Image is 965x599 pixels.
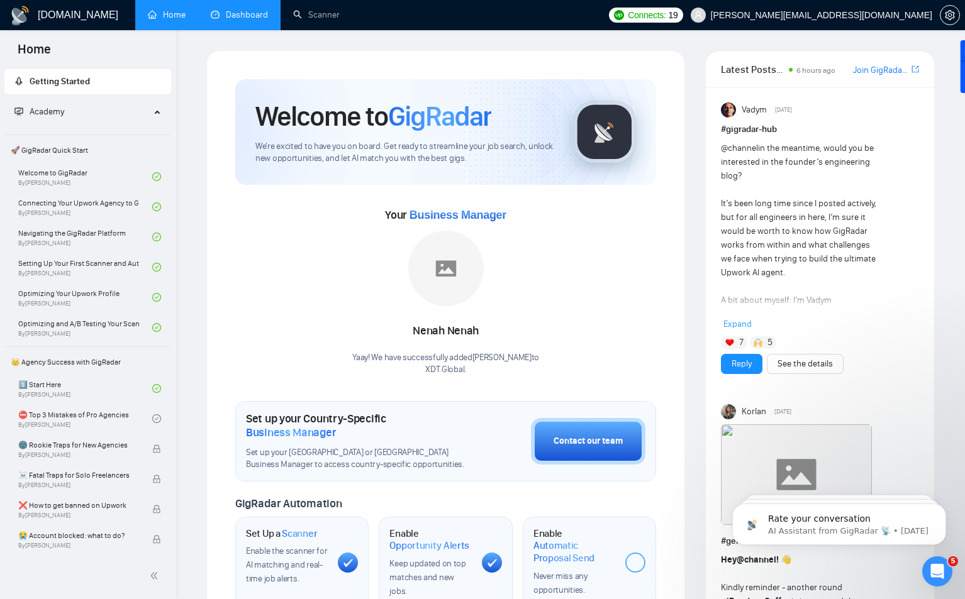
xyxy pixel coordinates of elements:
span: GigRadar [388,99,491,133]
span: check-circle [152,414,161,423]
img: upwork-logo.png [614,10,624,20]
h1: Set up your Country-Specific [246,412,468,439]
h1: Enable [389,527,471,552]
span: [DATE] [775,104,792,116]
button: Contact our team [531,418,645,464]
iframe: Intercom live chat [922,556,952,586]
span: Keep updated on top matches and new jobs. [389,558,466,596]
button: setting [940,5,960,25]
h1: Welcome to [255,99,491,133]
span: check-circle [152,172,161,181]
span: rocket [14,77,23,85]
span: check-circle [152,202,161,211]
span: We're excited to have you on board. Get ready to streamline your job search, unlock new opportuni... [255,141,553,165]
a: 1️⃣ Start HereBy[PERSON_NAME] [18,375,152,402]
span: lock [152,444,161,453]
span: Business Manager [246,426,336,439]
span: Academy [14,106,64,117]
span: Korlan [742,405,766,419]
span: check-circle [152,323,161,332]
li: Getting Started [4,69,171,94]
h1: Enable [533,527,615,564]
span: Automatic Proposal Send [533,539,615,564]
iframe: Intercom notifications message [713,477,965,565]
span: 🌚 Rookie Traps for New Agencies [18,439,139,451]
span: By [PERSON_NAME] [18,451,139,459]
span: 19 [669,8,678,22]
span: fund-projection-screen [14,107,23,116]
span: Connects: [628,8,666,22]
span: check-circle [152,384,161,393]
a: setting [940,10,960,20]
img: gigradar-logo.png [573,101,636,163]
img: ❤️ [725,338,734,347]
p: XDT Global . [352,364,539,376]
span: 🚀 GigRadar Quick Start [6,138,170,163]
a: Connecting Your Upwork Agency to GigRadarBy[PERSON_NAME] [18,193,152,221]
span: Academy [30,106,64,117]
a: homeHome [148,9,186,20]
a: dashboardDashboard [211,9,268,20]
span: @channel [721,143,758,153]
a: Join GigRadar Slack Community [853,63,909,77]
span: 5 [767,336,773,349]
h1: Set Up a [246,527,317,540]
a: export [912,63,919,75]
a: See the details [778,357,833,371]
a: Optimizing and A/B Testing Your Scanner for Better ResultsBy[PERSON_NAME] [18,314,152,341]
a: Navigating the GigRadar PlatformBy[PERSON_NAME] [18,223,152,251]
span: Vadym [742,103,767,117]
a: Setting Up Your First Scanner and Auto-BidderBy[PERSON_NAME] [18,253,152,281]
div: Yaay! We have successfully added [PERSON_NAME] to [352,352,539,376]
span: check-circle [152,263,161,272]
span: By [PERSON_NAME] [18,481,139,489]
span: lock [152,505,161,514]
a: Optimizing Your Upwork ProfileBy[PERSON_NAME] [18,283,152,311]
span: setting [940,10,959,20]
img: placeholder.png [408,231,484,306]
img: Vadym [721,102,736,118]
span: Business Manager [410,209,506,221]
span: 6 hours ago [796,66,835,75]
span: Opportunity Alerts [389,539,469,552]
a: searchScanner [293,9,340,20]
span: By [PERSON_NAME] [18,512,139,519]
span: 5 [948,556,958,566]
span: check-circle [152,233,161,241]
span: [DATE] [774,406,791,417]
button: See the details [767,354,844,374]
span: check-circle [152,293,161,302]
span: 👑 Agency Success with GigRadar [6,349,170,375]
span: ❌ How to get banned on Upwork [18,499,139,512]
h1: # gigradar-hub [721,123,919,136]
span: Scanner [282,527,317,540]
span: GigRadar Automation [235,497,342,510]
button: Reply [721,354,762,374]
span: user [694,11,703,19]
img: logo [10,6,30,26]
a: Welcome to GigRadarBy[PERSON_NAME] [18,163,152,190]
span: lock [152,475,161,483]
span: lock [152,535,161,544]
span: Expand [723,319,752,329]
a: ⛔ Top 3 Mistakes of Pro AgenciesBy[PERSON_NAME] [18,405,152,432]
span: Set up your [GEOGRAPHIC_DATA] or [GEOGRAPHIC_DATA] Business Manager to access country-specific op... [246,447,468,471]
span: Home [8,40,61,67]
a: Reply [732,357,752,371]
img: Korlan [721,404,736,419]
div: in the meantime, would you be interested in the founder’s engineering blog? It’s been long time s... [721,141,879,584]
span: Enable the scanner for AI matching and real-time job alerts. [246,546,327,584]
span: 7 [739,336,744,349]
div: Contact our team [554,434,623,448]
img: 🙌 [754,338,762,347]
span: Latest Posts from the GigRadar Community [721,62,785,77]
div: Nenah Nenah [352,321,539,342]
span: double-left [150,569,162,582]
img: F09LD3HAHMJ-Coffee%20chat%20round%202.gif [721,424,872,525]
span: Getting Started [30,76,90,87]
span: 😭 Account blocked: what to do? [18,529,139,542]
